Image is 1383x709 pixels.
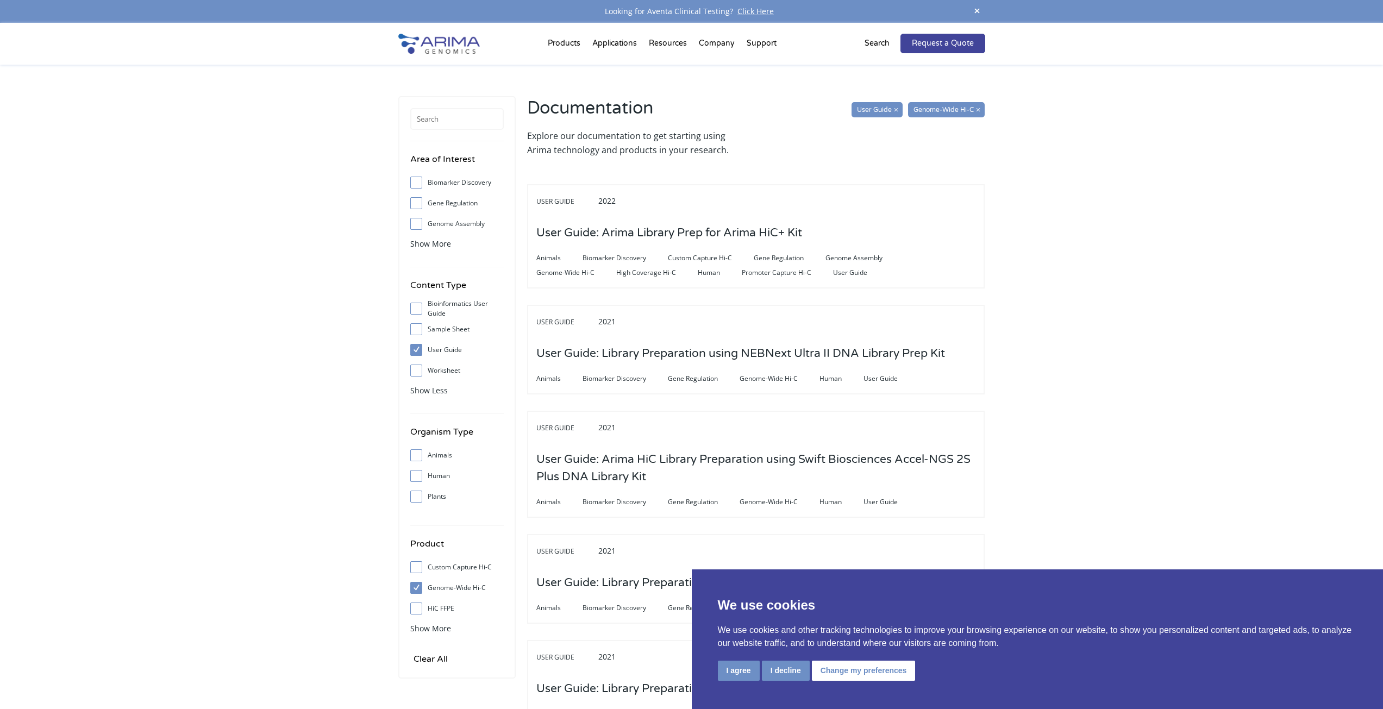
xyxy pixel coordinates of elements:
[668,372,740,385] span: Gene Regulation
[410,152,504,174] h4: Area of Interest
[833,266,889,279] span: User Guide
[536,316,596,329] span: User Guide
[536,372,583,385] span: Animals
[536,601,583,614] span: Animals
[668,601,740,614] span: Gene Regulation
[410,600,504,617] label: HiC FFPE
[900,34,985,53] a: Request a Quote
[668,495,740,509] span: Gene Regulation
[698,266,742,279] span: Human
[410,278,504,300] h4: Content Type
[754,252,825,265] span: Gene Regulation
[410,447,504,463] label: Animals
[598,196,616,206] span: 2022
[410,195,504,211] label: Gene Regulation
[410,362,504,379] label: Worksheet
[410,580,504,596] label: Genome-Wide Hi-C
[616,266,698,279] span: High Coverage Hi-C
[536,651,596,664] span: User Guide
[536,566,854,600] h3: User Guide: Library Preparation using KAPA Hyper Prep Kit
[742,266,833,279] span: Promoter Capture Hi-C
[819,495,863,509] span: Human
[410,321,504,337] label: Sample Sheet
[583,495,668,509] span: Biomarker Discovery
[863,495,919,509] span: User Guide
[536,683,955,695] a: User Guide: Library Preparation using Illumina TruSeq DNA Nano Library Prep
[908,102,985,117] input: Genome-Wide Hi-C
[819,372,863,385] span: Human
[668,252,754,265] span: Custom Capture Hi-C
[536,443,975,494] h3: User Guide: Arima HiC Library Preparation using Swift Biosciences Accel-NGS 2S Plus DNA Library Kit
[536,471,975,483] a: User Guide: Arima HiC Library Preparation using Swift Biosciences Accel-NGS 2S Plus DNA Library Kit
[598,545,616,556] span: 2021
[536,577,854,589] a: User Guide: Library Preparation using KAPA Hyper Prep Kit
[536,422,596,435] span: User Guide
[718,595,1357,615] p: We use cookies
[398,34,480,54] img: Arima-Genomics-logo
[583,601,668,614] span: Biomarker Discovery
[536,495,583,509] span: Animals
[740,495,819,509] span: Genome-Wide Hi-C
[852,102,903,117] input: User Guide
[410,174,504,191] label: Biomarker Discovery
[410,468,504,484] label: Human
[718,661,760,681] button: I agree
[410,342,504,358] label: User Guide
[718,624,1357,650] p: We use cookies and other tracking technologies to improve your browsing experience on our website...
[865,36,890,51] p: Search
[410,537,504,559] h4: Product
[398,4,985,18] div: Looking for Aventa Clinical Testing?
[410,488,504,505] label: Plants
[812,661,916,681] button: Change my preferences
[536,337,945,371] h3: User Guide: Library Preparation using NEBNext Ultra II DNA Library Prep Kit
[410,651,451,667] input: Clear All
[527,129,750,157] p: Explore our documentation to get starting using Arima technology and products in your research.
[410,385,448,396] span: Show Less
[863,372,919,385] span: User Guide
[536,195,596,208] span: User Guide
[410,216,504,232] label: Genome Assembly
[583,252,668,265] span: Biomarker Discovery
[410,559,504,575] label: Custom Capture Hi-C
[536,216,802,250] h3: User Guide: Arima Library Prep for Arima HiC+ Kit
[598,422,616,432] span: 2021
[527,96,750,129] h2: Documentation
[536,672,955,706] h3: User Guide: Library Preparation using Illumina TruSeq DNA Nano Library Prep
[598,316,616,327] span: 2021
[536,348,945,360] a: User Guide: Library Preparation using NEBNext Ultra II DNA Library Prep Kit
[536,545,596,558] span: User Guide
[410,239,451,249] span: Show More
[410,425,504,447] h4: Organism Type
[740,372,819,385] span: Genome-Wide Hi-C
[410,623,451,633] span: Show More
[536,227,802,239] a: User Guide: Arima Library Prep for Arima HiC+ Kit
[536,252,583,265] span: Animals
[825,252,904,265] span: Genome Assembly
[536,266,616,279] span: Genome-Wide Hi-C
[410,300,504,317] label: Bioinformatics User Guide
[583,372,668,385] span: Biomarker Discovery
[762,661,810,681] button: I decline
[410,108,504,130] input: Search
[598,651,616,662] span: 2021
[733,6,778,16] a: Click Here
